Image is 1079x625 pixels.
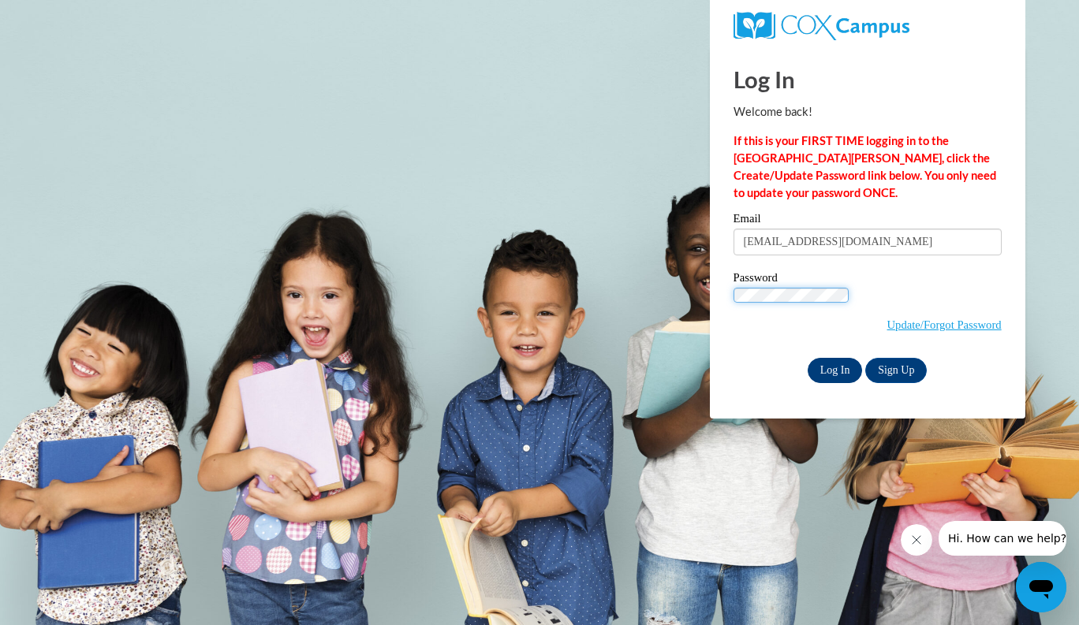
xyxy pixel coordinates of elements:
p: Welcome back! [734,103,1002,121]
input: Log In [808,358,863,383]
h1: Log In [734,63,1002,95]
iframe: Message from company [939,521,1066,556]
iframe: Close message [901,524,932,556]
a: COX Campus [734,18,909,32]
img: COX Campus [734,12,909,40]
iframe: Button to launch messaging window [1016,562,1066,612]
label: Password [734,272,1002,288]
a: Update/Forgot Password [887,318,1002,331]
a: Sign Up [865,358,927,383]
strong: If this is your FIRST TIME logging in to the [GEOGRAPHIC_DATA][PERSON_NAME], click the Create/Upd... [734,134,996,199]
label: Email [734,213,1002,229]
